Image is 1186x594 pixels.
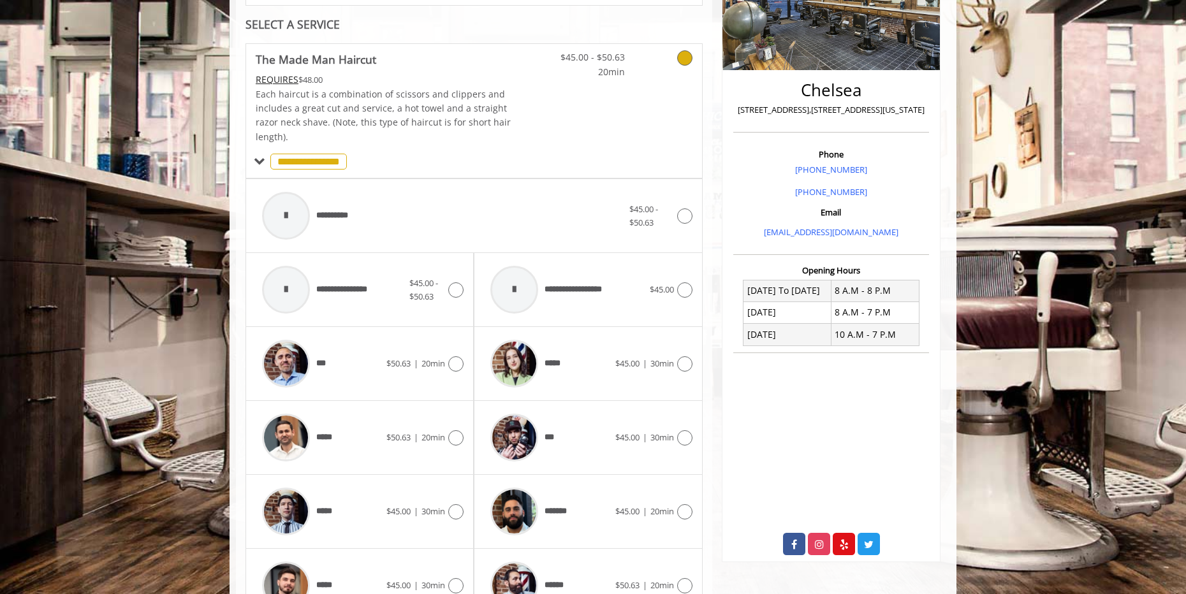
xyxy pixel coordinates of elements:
[643,431,647,443] span: |
[643,579,647,591] span: |
[421,358,445,369] span: 20min
[743,280,831,301] td: [DATE] To [DATE]
[414,358,418,369] span: |
[743,301,831,323] td: [DATE]
[743,324,831,345] td: [DATE]
[414,579,418,591] span: |
[256,73,512,87] div: $48.00
[736,150,926,159] h3: Phone
[386,358,411,369] span: $50.63
[245,18,703,31] div: SELECT A SERVICE
[643,358,647,369] span: |
[643,505,647,517] span: |
[733,266,929,275] h3: Opening Hours
[256,88,511,143] span: Each haircut is a combination of scissors and clippers and includes a great cut and service, a ho...
[414,505,418,517] span: |
[764,226,898,238] a: [EMAIL_ADDRESS][DOMAIN_NAME]
[650,579,674,591] span: 20min
[256,50,376,68] b: The Made Man Haircut
[795,164,867,175] a: [PHONE_NUMBER]
[736,81,926,99] h2: Chelsea
[795,186,867,198] a: [PHONE_NUMBER]
[386,579,411,591] span: $45.00
[550,65,625,79] span: 20min
[650,358,674,369] span: 30min
[550,50,625,64] span: $45.00 - $50.63
[256,73,298,85] span: This service needs some Advance to be paid before we block your appointment
[421,505,445,517] span: 30min
[421,431,445,443] span: 20min
[421,579,445,591] span: 30min
[831,324,919,345] td: 10 A.M - 7 P.M
[629,203,658,228] span: $45.00 - $50.63
[831,301,919,323] td: 8 A.M - 7 P.M
[386,505,411,517] span: $45.00
[615,358,640,369] span: $45.00
[736,103,926,117] p: [STREET_ADDRESS],[STREET_ADDRESS][US_STATE]
[615,505,640,517] span: $45.00
[615,579,640,591] span: $50.63
[831,280,919,301] td: 8 A.M - 8 P.M
[414,431,418,443] span: |
[650,431,674,443] span: 30min
[650,284,674,295] span: $45.00
[386,431,411,443] span: $50.63
[650,505,674,517] span: 20min
[736,208,926,217] h3: Email
[615,431,640,443] span: $45.00
[409,277,438,302] span: $45.00 - $50.63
